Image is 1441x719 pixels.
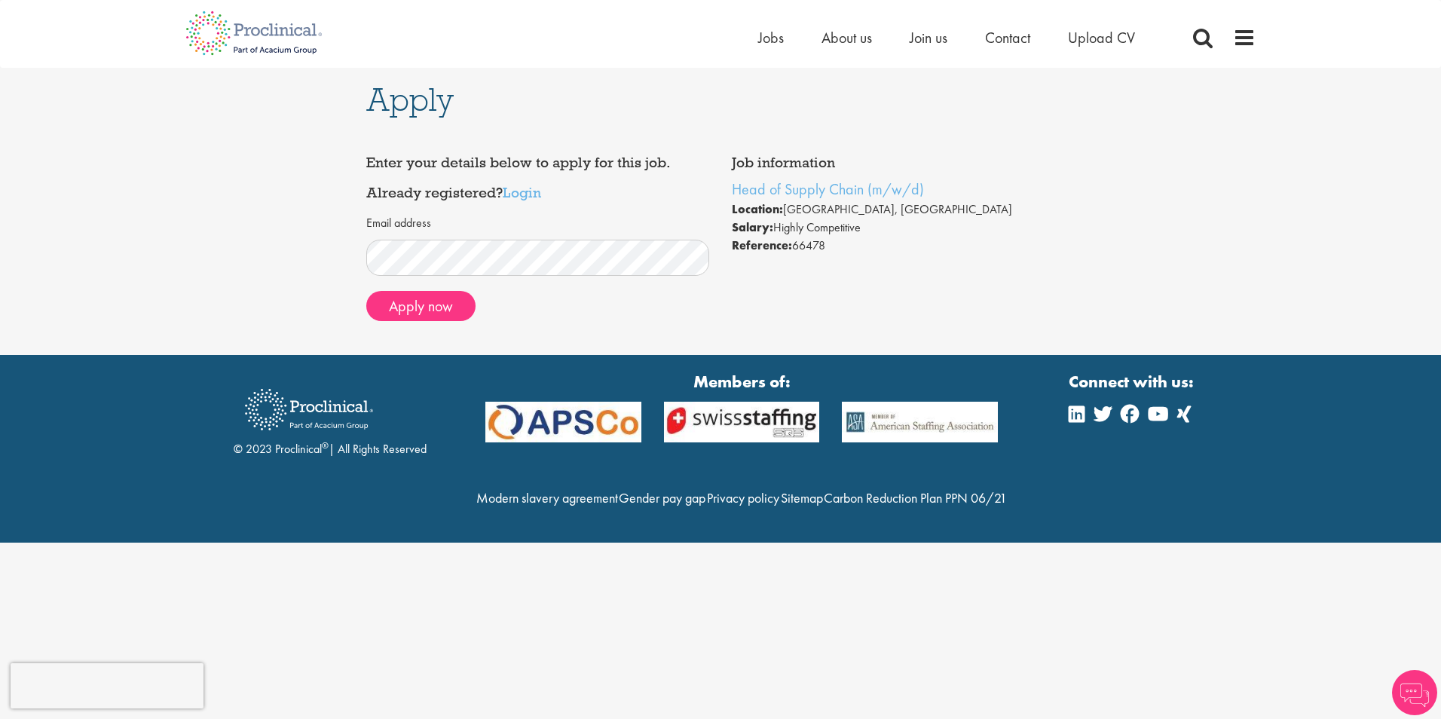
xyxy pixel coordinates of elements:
a: Privacy policy [707,489,779,506]
a: Contact [985,28,1030,47]
strong: Members of: [485,370,998,393]
sup: ® [322,439,329,451]
a: About us [821,28,872,47]
button: Apply now [366,291,476,321]
strong: Salary: [732,219,773,235]
img: Proclinical Recruitment [234,378,384,441]
li: Highly Competitive [732,219,1075,237]
a: Join us [910,28,947,47]
span: Apply [366,79,454,120]
iframe: reCAPTCHA [11,663,203,708]
a: Carbon Reduction Plan PPN 06/21 [824,489,1007,506]
li: [GEOGRAPHIC_DATA], [GEOGRAPHIC_DATA] [732,200,1075,219]
a: Login [503,183,541,201]
h4: Enter your details below to apply for this job. Already registered? [366,155,710,200]
strong: Location: [732,201,783,217]
a: Modern slavery agreement [476,489,618,506]
a: Upload CV [1068,28,1135,47]
img: APSCo [653,402,831,443]
img: APSCo [831,402,1009,443]
strong: Connect with us: [1069,370,1197,393]
div: © 2023 Proclinical | All Rights Reserved [234,378,427,458]
label: Email address [366,215,431,232]
li: 66478 [732,237,1075,255]
a: Sitemap [781,489,823,506]
img: Chatbot [1392,670,1437,715]
a: Gender pay gap [619,489,705,506]
strong: Reference: [732,237,792,253]
h4: Job information [732,155,1075,170]
a: Jobs [758,28,784,47]
a: Head of Supply Chain (m/w/d) [732,179,924,199]
img: APSCo [474,402,653,443]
